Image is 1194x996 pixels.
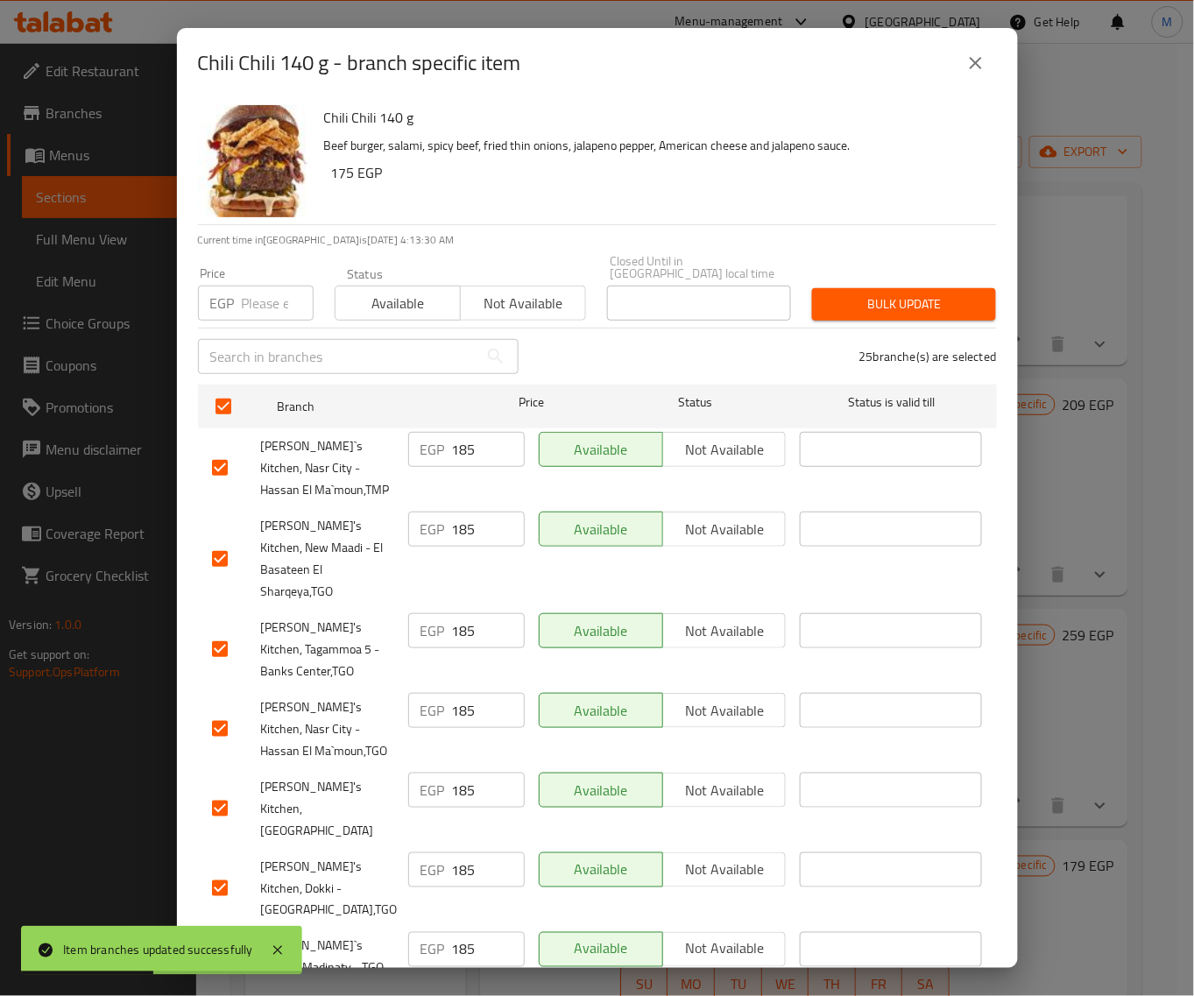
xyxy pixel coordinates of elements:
button: Available [539,852,663,887]
button: Not available [662,432,787,467]
span: [PERSON_NAME]'s Kitchen, [GEOGRAPHIC_DATA] [261,776,394,842]
span: Not available [670,618,780,644]
button: Not available [662,773,787,808]
p: EGP [420,700,445,721]
button: Not available [460,286,586,321]
input: Please enter price [452,773,525,808]
button: Available [539,693,663,728]
span: Available [547,778,656,803]
span: Not available [670,857,780,882]
p: EGP [420,439,445,460]
h6: 175 EGP [331,160,983,185]
span: Not available [670,778,780,803]
input: Please enter price [452,512,525,547]
button: Not available [662,932,787,967]
input: Please enter price [452,852,525,887]
button: Available [539,512,663,547]
span: Not available [670,517,780,542]
button: Available [335,286,461,321]
button: Bulk update [812,288,996,321]
input: Search in branches [198,339,478,374]
p: EGP [420,519,445,540]
span: [PERSON_NAME]'s Kitchen, Dokki - [GEOGRAPHIC_DATA],TGO [261,856,394,922]
div: Item branches updated successfully [63,941,253,960]
button: Not available [662,693,787,728]
input: Please enter price [452,613,525,648]
button: Not available [662,852,787,887]
input: Please enter price [452,693,525,728]
span: Available [547,857,656,882]
p: EGP [210,293,235,314]
img: Chili Chili 140 g [198,105,310,217]
span: Branch [277,396,459,418]
span: Not available [670,437,780,463]
input: Please enter price [452,932,525,967]
span: Available [547,437,656,463]
span: [PERSON_NAME]'s Kitchen, Nasr City - Hassan El Ma`moun,TGO [261,696,394,762]
button: Available [539,613,663,648]
span: Available [547,618,656,644]
p: EGP [420,620,445,641]
span: [PERSON_NAME]`s Kitchen,Madinaty - TGO [261,936,394,979]
button: Available [539,432,663,467]
span: Status [604,392,786,413]
span: Available [343,291,454,316]
span: [PERSON_NAME]'s Kitchen, New Maadi - El Basateen El Sharqeya,TGO [261,515,394,603]
p: Beef burger, salami, spicy beef, fried thin onions, jalapeno pepper, American cheese and jalapeno... [324,135,983,157]
span: Price [473,392,590,413]
h2: Chili Chili 140 g - branch specific item [198,49,521,77]
button: Not available [662,613,787,648]
p: 25 branche(s) are selected [859,348,997,365]
span: Available [547,698,656,724]
h6: Chili Chili 140 g [324,105,983,130]
button: Available [539,932,663,967]
span: [PERSON_NAME]'s Kitchen, Tagammoa 5 - Banks Center,TGO [261,617,394,682]
p: EGP [420,939,445,960]
span: Not available [670,698,780,724]
span: [PERSON_NAME]`s Kitchen, Nasr City - Hassan El Ma`moun,TMP [261,435,394,501]
p: EGP [420,859,445,880]
span: Status is valid till [800,392,982,413]
p: Current time in [GEOGRAPHIC_DATA] is [DATE] 4:13:30 AM [198,232,997,248]
span: Not available [670,936,780,962]
span: Available [547,517,656,542]
p: EGP [420,780,445,801]
span: Available [547,936,656,962]
button: Not available [662,512,787,547]
span: Not available [468,291,579,316]
input: Please enter price [242,286,314,321]
button: close [955,42,997,84]
span: Bulk update [826,293,982,315]
input: Please enter price [452,432,525,467]
button: Available [539,773,663,808]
